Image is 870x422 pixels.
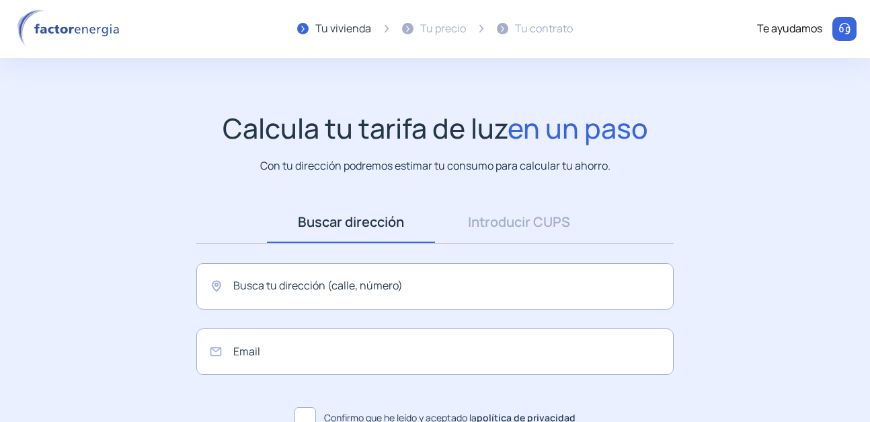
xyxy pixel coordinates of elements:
[223,112,648,145] h1: Calcula tu tarifa de luz
[508,109,648,147] span: en un paso
[420,20,466,38] div: Tu precio
[267,201,435,243] a: Buscar dirección
[435,201,603,243] a: Introducir CUPS
[515,20,573,38] div: Tu contrato
[757,20,822,38] div: Te ayudamos
[13,9,128,48] img: logo factor
[315,20,371,38] div: Tu vivienda
[838,22,851,36] img: llamar
[260,157,610,174] p: Con tu dirección podremos estimar tu consumo para calcular tu ahorro.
